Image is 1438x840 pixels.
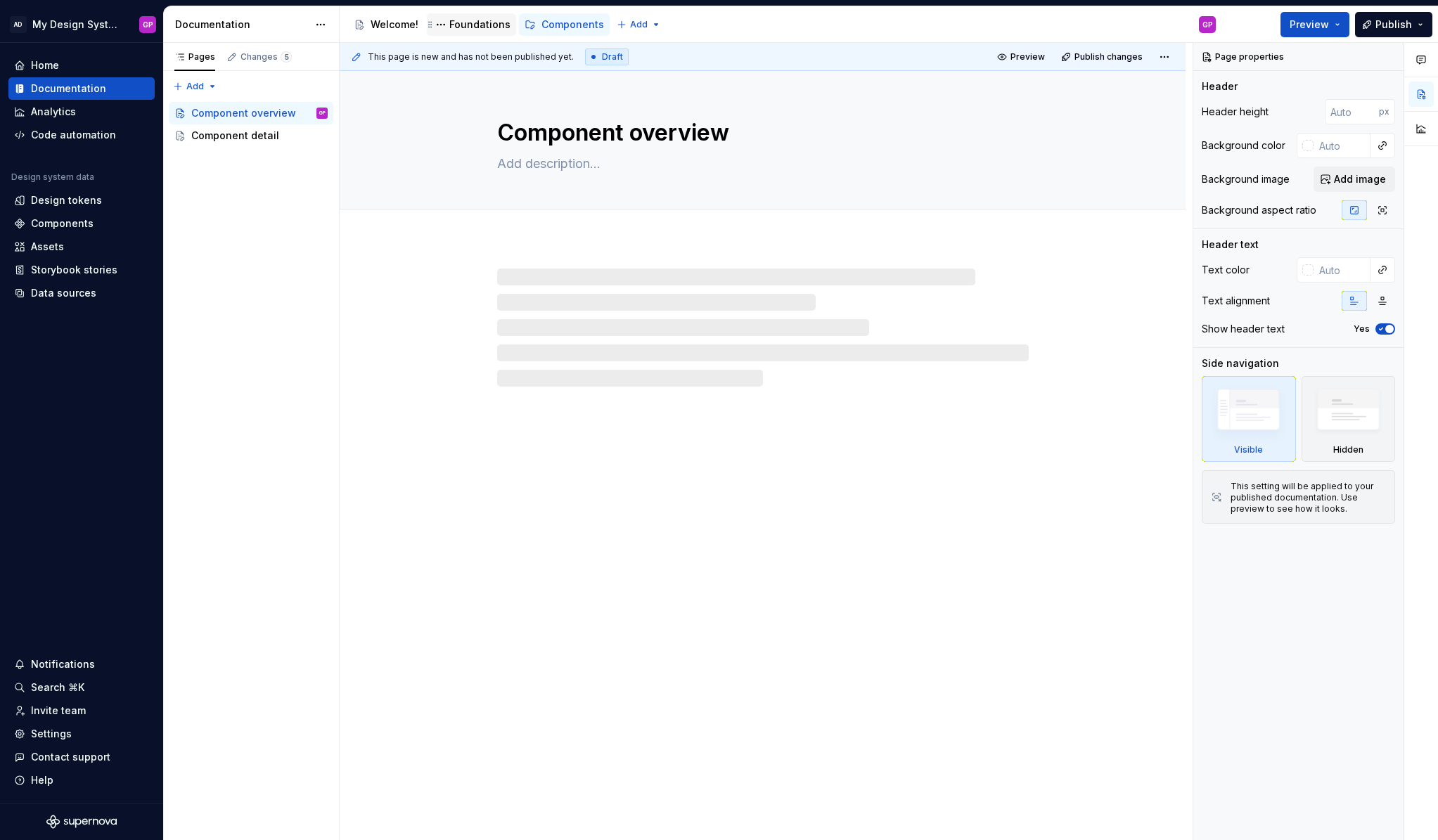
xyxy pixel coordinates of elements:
[143,19,153,30] div: GP
[1202,19,1213,30] div: GP
[8,212,155,235] a: Components
[31,128,116,142] div: Code automation
[1354,323,1370,335] label: Yes
[31,240,64,254] div: Assets
[8,189,155,212] a: Design tokens
[1202,79,1238,93] div: Header
[10,16,27,33] div: AD
[8,77,155,100] a: Documentation
[8,746,155,768] button: Contact support
[31,193,102,207] div: Design tokens
[1234,444,1263,455] div: Visible
[1010,51,1045,63] span: Preview
[368,51,574,63] span: This page is new and has not been published yet.
[46,815,117,829] svg: Supernova Logo
[8,676,155,699] button: Search ⌘K
[240,51,292,63] div: Changes
[8,124,155,146] a: Code automation
[1202,263,1250,277] div: Text color
[8,723,155,745] a: Settings
[31,657,95,671] div: Notifications
[31,58,59,72] div: Home
[1202,294,1270,308] div: Text alignment
[191,106,296,120] div: Component overview
[32,18,122,32] div: My Design System
[31,105,76,119] div: Analytics
[1202,105,1269,119] div: Header height
[541,18,604,32] div: Components
[1314,133,1370,158] input: Auto
[1057,47,1149,67] button: Publish changes
[1280,12,1349,37] button: Preview
[1379,106,1389,117] p: px
[174,51,215,63] div: Pages
[31,727,72,741] div: Settings
[1333,444,1363,455] div: Hidden
[8,235,155,258] a: Assets
[1355,12,1432,37] button: Publish
[602,51,623,63] span: Draft
[31,680,84,694] div: Search ⌘K
[8,54,155,77] a: Home
[8,653,155,676] button: Notifications
[169,102,333,124] a: Component overviewGP
[1074,51,1143,63] span: Publish changes
[31,773,53,787] div: Help
[348,11,610,39] div: Page tree
[348,13,424,36] a: Welcome!
[169,102,333,147] div: Page tree
[449,18,511,32] div: Foundations
[494,116,1026,150] textarea: Component overview
[1302,376,1396,462] div: Hidden
[31,263,117,277] div: Storybook stories
[371,18,418,32] div: Welcome!
[1334,172,1386,186] span: Add image
[31,82,106,96] div: Documentation
[1202,376,1296,462] div: Visible
[8,101,155,123] a: Analytics
[1202,138,1285,153] div: Background color
[630,19,648,30] span: Add
[8,282,155,304] a: Data sources
[1202,238,1259,252] div: Header text
[1314,167,1395,192] button: Add image
[31,750,110,764] div: Contact support
[8,699,155,722] a: Invite team
[169,77,222,96] button: Add
[1202,356,1279,370] div: Side navigation
[1375,18,1412,32] span: Publish
[175,18,308,32] div: Documentation
[1290,18,1329,32] span: Preview
[1202,203,1316,217] div: Background aspect ratio
[31,217,94,231] div: Components
[1314,257,1370,283] input: Auto
[8,769,155,791] button: Help
[31,704,86,718] div: Invite team
[993,47,1051,67] button: Preview
[31,286,96,300] div: Data sources
[1202,172,1290,186] div: Background image
[11,172,94,183] div: Design system data
[169,124,333,147] a: Component detail
[1202,322,1285,336] div: Show header text
[519,13,610,36] a: Components
[186,81,204,92] span: Add
[1231,481,1386,515] div: This setting will be applied to your published documentation. Use preview to see how it looks.
[191,129,279,143] div: Component detail
[3,9,160,39] button: ADMy Design SystemGP
[8,259,155,281] a: Storybook stories
[612,15,665,34] button: Add
[319,106,326,120] div: GP
[281,51,292,63] span: 5
[427,13,516,36] a: Foundations
[1325,99,1379,124] input: Auto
